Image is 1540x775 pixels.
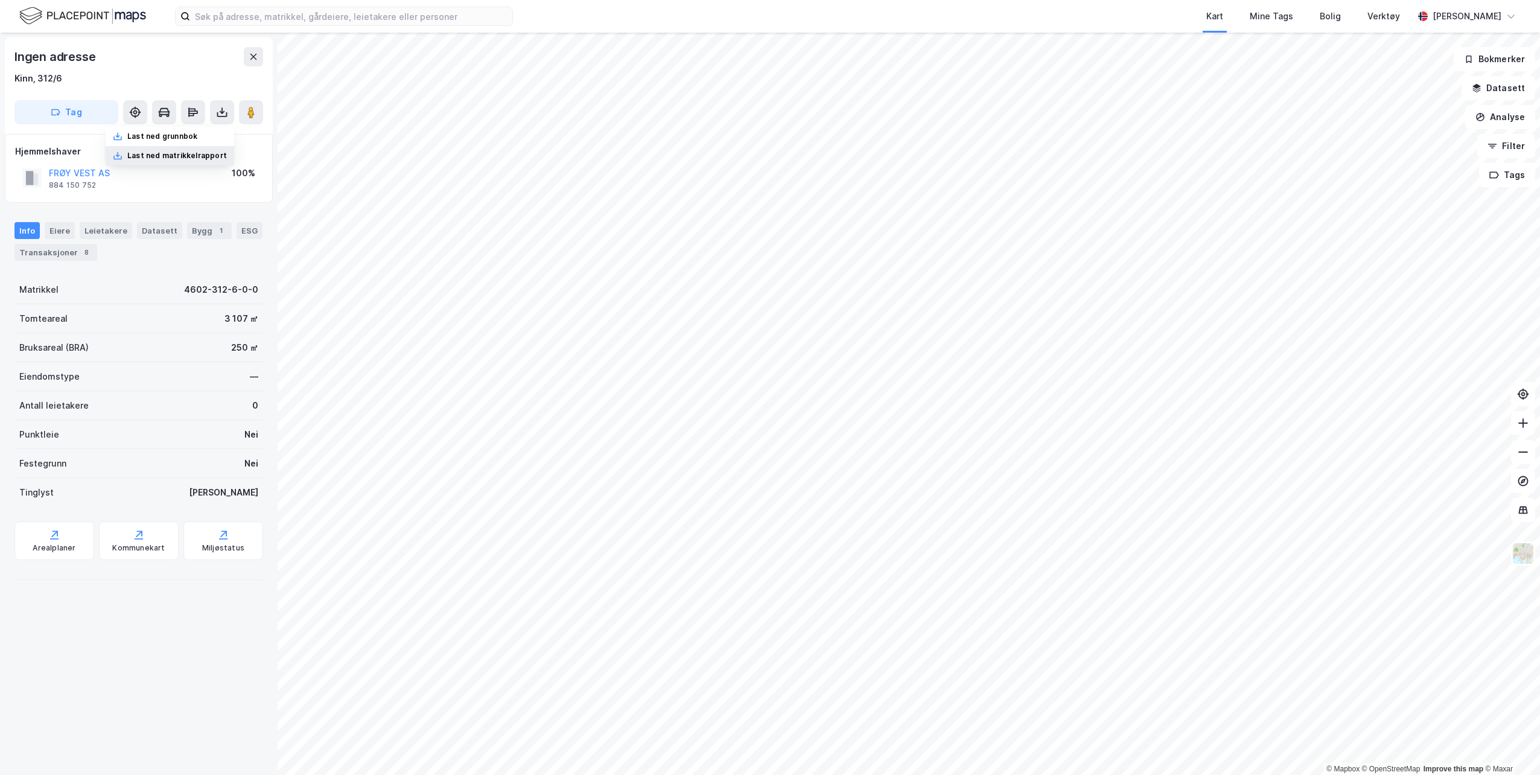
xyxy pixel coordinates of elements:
div: Ingen adresse [14,47,98,66]
img: logo.f888ab2527a4732fd821a326f86c7f29.svg [19,5,146,27]
div: Festegrunn [19,456,66,471]
iframe: Chat Widget [1480,717,1540,775]
div: Antall leietakere [19,398,89,413]
div: Tomteareal [19,311,68,326]
button: Datasett [1462,76,1535,100]
div: Nei [244,456,258,471]
div: 250 ㎡ [231,340,258,355]
div: 4602-312-6-0-0 [184,282,258,297]
div: Transaksjoner [14,244,97,261]
div: Last ned grunnbok [127,132,197,141]
div: 1 [215,225,227,237]
div: Hjemmelshaver [15,144,262,159]
div: Bolig [1320,9,1341,24]
div: 0 [252,398,258,413]
div: Bygg [187,222,232,239]
div: ESG [237,222,262,239]
button: Bokmerker [1454,47,1535,71]
a: OpenStreetMap [1362,765,1421,773]
div: Tinglyst [19,485,54,500]
div: Datasett [137,222,182,239]
div: Bruksareal (BRA) [19,340,89,355]
a: Mapbox [1326,765,1360,773]
div: [PERSON_NAME] [189,485,258,500]
button: Analyse [1465,105,1535,129]
div: 3 107 ㎡ [224,311,258,326]
div: 100% [232,166,255,180]
div: Matrikkel [19,282,59,297]
div: Nei [244,427,258,442]
div: Kart [1206,9,1223,24]
a: Improve this map [1424,765,1483,773]
div: [PERSON_NAME] [1433,9,1501,24]
div: 884 150 752 [49,180,96,190]
div: Arealplaner [33,543,75,553]
div: Verktøy [1367,9,1400,24]
div: Mine Tags [1250,9,1293,24]
button: Tag [14,100,118,124]
div: Info [14,222,40,239]
div: Kommunekart [112,543,165,553]
input: Søk på adresse, matrikkel, gårdeiere, leietakere eller personer [190,7,512,25]
div: 8 [80,246,92,258]
button: Tags [1479,163,1535,187]
div: Eiendomstype [19,369,80,384]
img: Z [1512,542,1535,565]
button: Filter [1477,134,1535,158]
div: Leietakere [80,222,132,239]
div: Miljøstatus [202,543,244,553]
div: Eiere [45,222,75,239]
div: Kinn, 312/6 [14,71,62,86]
div: Punktleie [19,427,59,442]
div: Last ned matrikkelrapport [127,151,227,161]
div: — [250,369,258,384]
